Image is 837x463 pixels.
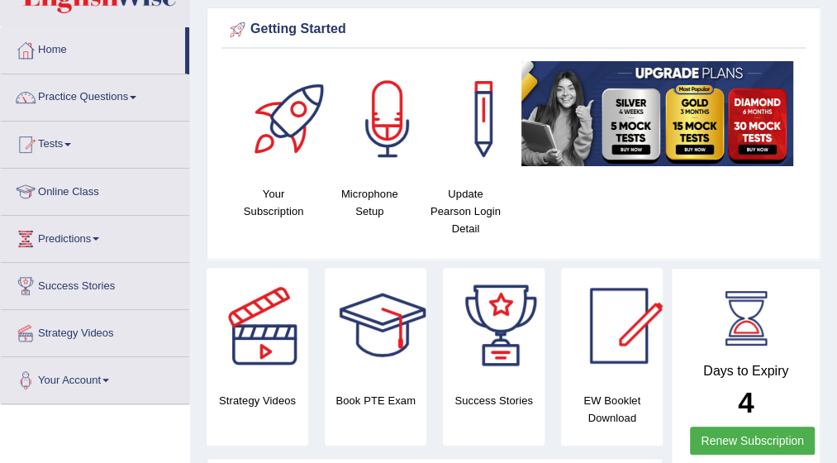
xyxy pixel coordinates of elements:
a: Tests [1,122,189,163]
h4: Strategy Videos [207,392,308,409]
h4: Success Stories [443,392,545,409]
a: Strategy Videos [1,310,189,351]
h4: EW Booklet Download [561,392,663,427]
a: Practice Questions [1,74,189,116]
a: Predictions [1,216,189,257]
h4: Your Subscription [234,185,313,220]
a: Renew Subscription [690,427,815,455]
a: Home [1,27,185,69]
h4: Book PTE Exam [325,392,426,409]
h4: Days to Expiry [690,364,801,379]
h4: Microphone Setup [330,185,409,220]
h4: Update Pearson Login Detail [426,185,505,237]
a: Your Account [1,357,189,399]
div: Getting Started [226,17,801,42]
b: 4 [738,386,754,418]
a: Online Class [1,169,189,210]
img: small5.jpg [521,61,793,166]
a: Success Stories [1,263,189,304]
